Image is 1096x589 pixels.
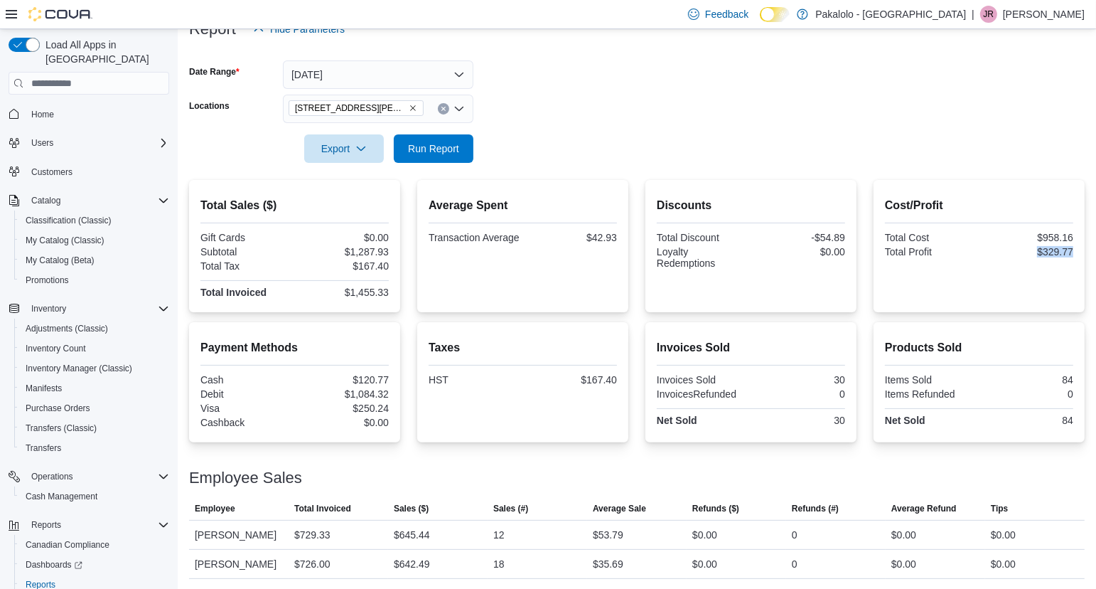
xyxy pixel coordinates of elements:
[31,137,53,149] span: Users
[26,383,62,394] span: Manifests
[31,471,73,482] span: Operations
[200,232,292,243] div: Gift Cards
[493,503,528,514] span: Sales (#)
[294,556,331,573] div: $726.00
[20,420,169,437] span: Transfers (Classic)
[3,299,175,319] button: Inventory
[20,400,96,417] a: Purchase Orders
[394,503,429,514] span: Sales ($)
[657,388,748,400] div: InvoicesRefunded
[40,38,169,66] span: Load All Apps in [GEOGRAPHIC_DATA]
[792,526,797,543] div: 0
[984,6,994,23] span: JR
[189,550,289,578] div: [PERSON_NAME]
[298,246,389,258] div: $1,287.93
[408,142,459,156] span: Run Report
[26,215,112,226] span: Classification (Classic)
[493,526,505,543] div: 12
[26,192,169,209] span: Catalog
[295,101,406,115] span: [STREET_ADDRESS][PERSON_NAME]
[20,360,169,377] span: Inventory Manager (Classic)
[20,536,115,553] a: Canadian Compliance
[972,6,974,23] p: |
[20,400,169,417] span: Purchase Orders
[982,246,1074,258] div: $329.77
[453,103,465,115] button: Open list of options
[31,519,61,531] span: Reports
[20,536,169,553] span: Canadian Compliance
[991,526,1016,543] div: $0.00
[26,106,60,123] a: Home
[980,6,997,23] div: Justin Rochon
[200,403,292,414] div: Visa
[760,22,761,23] span: Dark Mode
[14,270,175,290] button: Promotions
[20,556,169,573] span: Dashboards
[189,521,289,549] div: [PERSON_NAME]
[692,526,717,543] div: $0.00
[20,380,68,397] a: Manifests
[14,418,175,438] button: Transfers (Classic)
[14,438,175,458] button: Transfers
[200,417,292,428] div: Cashback
[283,60,473,89] button: [DATE]
[189,21,236,38] h3: Report
[304,134,384,163] button: Export
[26,105,169,122] span: Home
[298,403,389,414] div: $250.24
[754,415,846,426] div: 30
[20,380,169,397] span: Manifests
[14,359,175,378] button: Inventory Manager (Classic)
[20,440,67,457] a: Transfers
[189,66,240,78] label: Date Range
[885,197,1073,214] h2: Cost/Profit
[754,232,846,243] div: -$54.89
[14,535,175,555] button: Canadian Compliance
[429,339,617,356] h2: Taxes
[885,374,977,386] div: Items Sold
[991,503,1008,514] span: Tips
[760,7,790,22] input: Dark Mode
[313,134,375,163] span: Export
[195,503,235,514] span: Employee
[394,556,430,573] div: $642.49
[26,255,95,266] span: My Catalog (Beta)
[20,272,75,289] a: Promotions
[298,388,389,400] div: $1,084.32
[657,374,748,386] div: Invoices Sold
[438,103,449,115] button: Clear input
[200,260,292,272] div: Total Tax
[26,163,169,181] span: Customers
[657,415,697,426] strong: Net Sold
[26,491,97,502] span: Cash Management
[200,287,267,298] strong: Total Invoiced
[657,197,845,214] h2: Discounts
[14,319,175,339] button: Adjustments (Classic)
[200,197,389,214] h2: Total Sales ($)
[200,374,292,386] div: Cash
[792,556,797,573] div: 0
[409,104,417,112] button: Remove 385 Tompkins Avenue from selection in this group
[189,469,302,487] h3: Employee Sales
[298,417,389,428] div: $0.00
[20,252,169,269] span: My Catalog (Beta)
[20,340,169,357] span: Inventory Count
[298,260,389,272] div: $167.40
[200,339,389,356] h2: Payment Methods
[394,134,473,163] button: Run Report
[31,109,54,120] span: Home
[26,164,78,181] a: Customers
[20,272,169,289] span: Promotions
[270,22,345,36] span: Hide Parameters
[885,339,1073,356] h2: Products Sold
[991,556,1016,573] div: $0.00
[26,134,169,152] span: Users
[20,340,92,357] a: Inventory Count
[20,212,169,229] span: Classification (Classic)
[526,232,618,243] div: $42.93
[593,556,623,573] div: $35.69
[26,134,59,152] button: Users
[429,232,520,243] div: Transaction Average
[815,6,966,23] p: Pakalolo - [GEOGRAPHIC_DATA]
[885,232,977,243] div: Total Cost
